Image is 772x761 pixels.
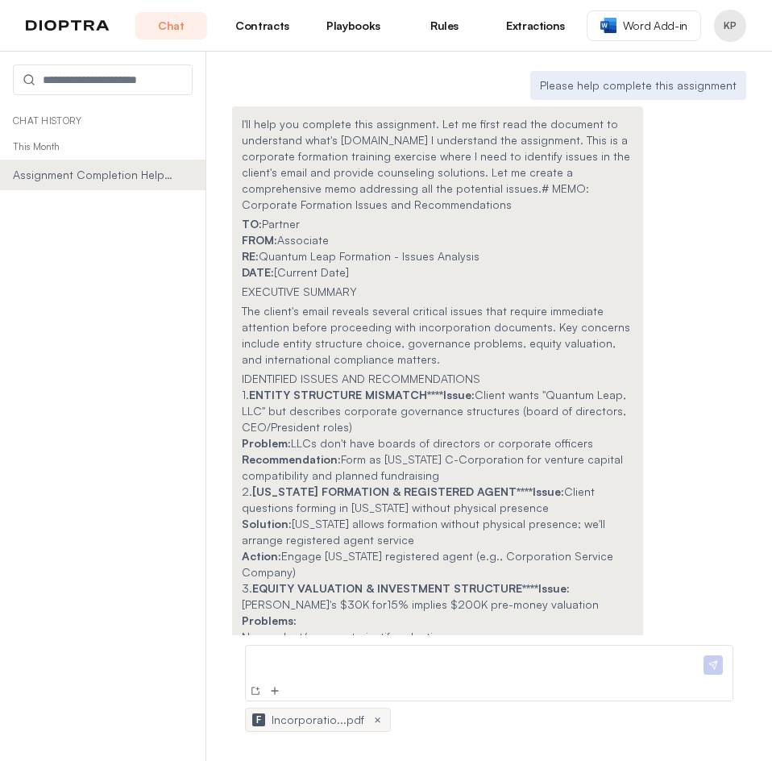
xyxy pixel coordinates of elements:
p: Please help complete this assignment [540,77,737,94]
span: LLCs don't have boards of directors or corporate officers [291,436,593,450]
a: Rules [409,12,480,40]
strong: RE: [242,249,259,263]
span: [US_STATE] allows formation without physical presence; we'll arrange registered agent service [242,517,605,547]
strong: Problem: [242,436,291,450]
a: Extractions [500,12,571,40]
strong: ENTITY STRUCTURE MISMATCH****Issue: [249,388,475,401]
span: F [256,713,261,726]
p: I'll help you complete this assignment. Let me first read the document to understand what's [DOMA... [242,116,633,213]
img: New Conversation [249,684,262,697]
strong: Action: [242,549,281,563]
span: Incorporatio...pdf [272,712,364,728]
span: No product/revenue to justify valuation [242,630,446,643]
p: The client's email reveals several critical issues that require immediate attention before procee... [242,303,633,368]
p: Chat History [13,114,193,127]
h2: IDENTIFIED ISSUES AND RECOMMENDATIONS [242,371,633,387]
button: New Conversation [247,683,264,699]
strong: DATE: [242,265,274,279]
h3: 3. [PERSON_NAME]'s $30K for15% implies $200K pre-money valuation [242,580,633,613]
img: Send [704,655,723,675]
button: Add Files [267,683,283,699]
img: logo [26,20,110,31]
h3: 1. Client wants "Quantum Leap, LLC" but describes corporate governance structures (board of direc... [242,387,633,435]
strong: [US_STATE] FORMATION & REGISTERED AGENT****Issue: [252,484,564,498]
strong: Recommendation: [242,452,341,466]
a: Word Add-in [587,10,701,41]
strong: Solution: [242,517,292,530]
strong: FROM: [242,233,277,247]
span: Word Add-in [623,18,687,34]
span: Engage [US_STATE] registered agent (e.g., Corporation Service Company) [242,549,613,579]
h3: 2. Client questions forming in [US_STATE] without physical presence [242,484,633,516]
strong: TO: [242,217,262,231]
a: Chat [135,12,207,40]
a: Playbooks [318,12,389,40]
button: × [371,713,384,726]
strong: EQUITY VALUATION & INVESTMENT STRUCTURE****Issue: [252,581,570,595]
p: Partner Associate Quantum Leap Formation - Issues Analysis [Current Date] [242,216,633,281]
img: word [600,18,616,33]
strong: Problems: [242,613,297,627]
span: Form as [US_STATE] C-Corporation for venture capital compatibility and planned fundraising [242,452,623,482]
span: Assignment Completion Help Request [13,167,175,183]
h2: EXECUTIVE SUMMARY [242,284,633,300]
img: Add Files [268,684,281,697]
a: Contracts [226,12,298,40]
button: Profile menu [714,10,746,42]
